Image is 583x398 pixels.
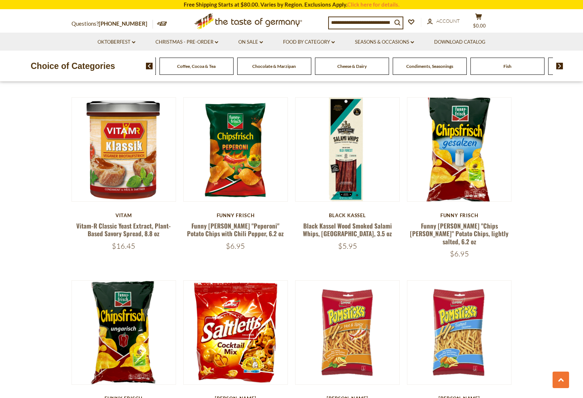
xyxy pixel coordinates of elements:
a: Condiments, Seasonings [406,63,453,69]
span: Account [436,18,460,24]
span: $5.95 [338,241,357,251]
a: Oktoberfest [98,38,135,46]
img: Vitam-R Classic Yeast Extract, Plant-Based Savory Spread, 8.8 oz [72,98,176,201]
img: Lorenz "Cocktail Mix" Savory Snacks in Bag 6.3 oz [184,281,287,384]
a: Cheese & Dairy [337,63,367,69]
img: Black Kassel Wood Smoked Salami Whips, Old Forest, 3.5 oz [296,98,399,201]
a: Funny [PERSON_NAME] "Peperoni" Potato Chips with Chili Pepper, 6.2 oz [187,221,284,238]
div: Funny Frisch [183,212,288,218]
a: [PHONE_NUMBER] [99,20,147,27]
div: Funny Frisch [407,212,511,218]
img: next arrow [556,63,563,69]
div: Black Kassel [295,212,400,218]
img: previous arrow [146,63,153,69]
a: On Sale [238,38,263,46]
span: $16.45 [112,241,135,251]
a: Vitam-R Classic Yeast Extract, Plant-Based Savory Spread, 8.8 oz [76,221,171,238]
a: Black Kassel Wood Smoked Salami Whips, [GEOGRAPHIC_DATA], 3.5 oz [303,221,392,238]
a: Chocolate & Marzipan [252,63,296,69]
a: Christmas - PRE-ORDER [155,38,218,46]
span: $6.95 [226,241,245,251]
span: $6.95 [450,249,469,258]
img: Funny Frisch "Peperoni" Potato Chips with Chili Pepper, 6.2 oz [184,98,287,201]
a: Funny [PERSON_NAME] "Chips [PERSON_NAME]" Potato Chips, lightly salted, 6.2 oz [410,221,509,246]
a: Coffee, Cocoa & Tea [177,63,216,69]
a: Fish [503,63,511,69]
button: $0.00 [467,13,489,32]
img: Lorenz Pomsticks Salted in Bag 3.5 oz [407,281,511,384]
span: $0.00 [473,23,486,29]
a: Seasons & Occasions [355,38,414,46]
img: Funny Frisch "Chips Frish" Potato Chips, lightly salted, 6.2 oz [407,98,511,201]
a: Click here for details. [347,1,399,8]
div: Vitam [71,212,176,218]
a: Account [427,17,460,25]
p: Questions? [71,19,153,29]
a: Food By Category [283,38,335,46]
a: Download Catalog [434,38,485,46]
img: Lorenz Pomsticks Hot & Spicy in Bag 3.5 oz [296,281,399,384]
img: Funny Frisch "Chips Frish" Potato Chips with Paprika, 5.3 oz [72,281,176,384]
